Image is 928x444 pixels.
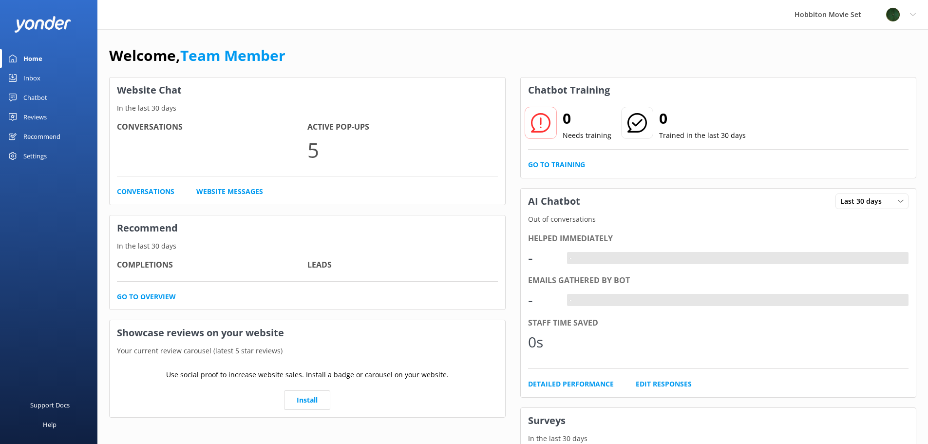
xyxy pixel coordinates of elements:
[528,379,614,389] a: Detailed Performance
[23,68,40,88] div: Inbox
[840,196,888,207] span: Last 30 days
[528,159,585,170] a: Go to Training
[307,121,498,134] h4: Active Pop-ups
[15,16,71,32] img: yonder-white-logo.png
[659,130,746,141] p: Trained in the last 30 days
[521,433,916,444] p: In the last 30 days
[180,45,285,65] a: Team Member
[307,259,498,271] h4: Leads
[521,189,587,214] h3: AI Chatbot
[886,7,900,22] img: 34-1625720359.png
[521,408,916,433] h3: Surveys
[528,330,557,354] div: 0s
[307,134,498,166] p: 5
[528,232,909,245] div: Helped immediately
[659,107,746,130] h2: 0
[23,146,47,166] div: Settings
[110,77,505,103] h3: Website Chat
[23,88,47,107] div: Chatbot
[110,320,505,346] h3: Showcase reviews on your website
[528,317,909,329] div: Staff time saved
[23,127,60,146] div: Recommend
[636,379,692,389] a: Edit Responses
[117,186,174,197] a: Conversations
[521,214,916,225] p: Out of conversations
[166,369,449,380] p: Use social proof to increase website sales. Install a badge or carousel on your website.
[110,103,505,114] p: In the last 30 days
[284,390,330,410] a: Install
[117,121,307,134] h4: Conversations
[567,252,574,265] div: -
[528,246,557,270] div: -
[196,186,263,197] a: Website Messages
[563,130,611,141] p: Needs training
[110,241,505,251] p: In the last 30 days
[110,346,505,356] p: Your current review carousel (latest 5 star reviews)
[117,291,176,302] a: Go to overview
[521,77,617,103] h3: Chatbot Training
[563,107,611,130] h2: 0
[528,289,557,312] div: -
[528,274,909,287] div: Emails gathered by bot
[117,259,307,271] h4: Completions
[109,44,285,67] h1: Welcome,
[43,415,57,434] div: Help
[23,107,47,127] div: Reviews
[110,215,505,241] h3: Recommend
[23,49,42,68] div: Home
[30,395,70,415] div: Support Docs
[567,294,574,307] div: -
